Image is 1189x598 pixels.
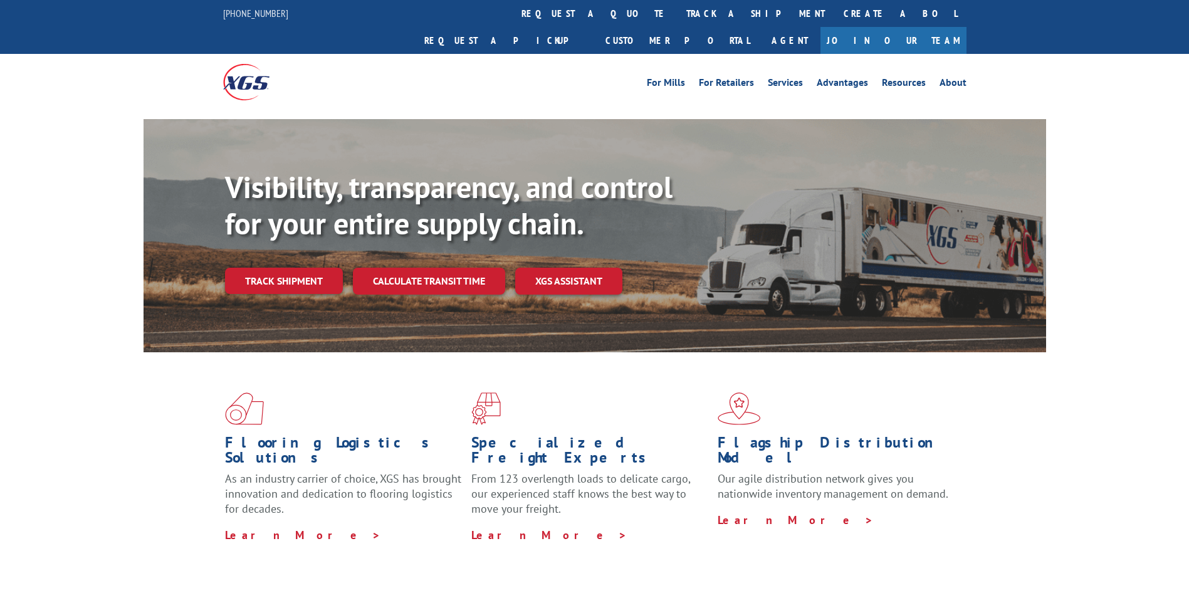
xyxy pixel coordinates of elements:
a: For Retailers [699,78,754,92]
img: xgs-icon-total-supply-chain-intelligence-red [225,392,264,425]
b: Visibility, transparency, and control for your entire supply chain. [225,167,673,243]
h1: Flooring Logistics Solutions [225,435,462,471]
img: xgs-icon-focused-on-flooring-red [471,392,501,425]
p: From 123 overlength loads to delicate cargo, our experienced staff knows the best way to move you... [471,471,708,527]
a: Calculate transit time [353,268,505,295]
h1: Specialized Freight Experts [471,435,708,471]
a: Learn More > [471,528,627,542]
a: Customer Portal [596,27,759,54]
a: Request a pickup [415,27,596,54]
a: Advantages [817,78,868,92]
span: As an industry carrier of choice, XGS has brought innovation and dedication to flooring logistics... [225,471,461,516]
a: Learn More > [718,513,874,527]
a: Track shipment [225,268,343,294]
a: XGS ASSISTANT [515,268,622,295]
a: For Mills [647,78,685,92]
a: Agent [759,27,820,54]
a: Learn More > [225,528,381,542]
a: Services [768,78,803,92]
span: Our agile distribution network gives you nationwide inventory management on demand. [718,471,948,501]
a: Join Our Team [820,27,966,54]
a: About [940,78,966,92]
a: [PHONE_NUMBER] [223,7,288,19]
img: xgs-icon-flagship-distribution-model-red [718,392,761,425]
h1: Flagship Distribution Model [718,435,955,471]
a: Resources [882,78,926,92]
